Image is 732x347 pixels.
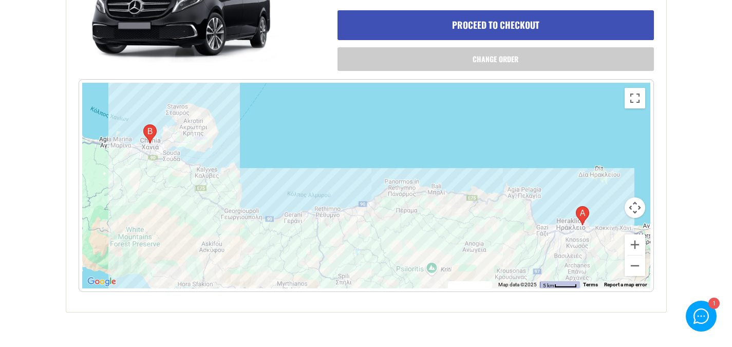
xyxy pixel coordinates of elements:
[498,282,537,287] span: Map data ©2025
[337,10,654,40] a: Proceed to checkout
[337,47,654,71] a: Change order
[85,275,119,288] a: Open this area in Google Maps (opens a new window)
[625,197,645,218] button: Map camera controls
[583,282,598,287] a: Terms
[576,206,589,225] div: Heraklion Int'l Airport N. Kazantzakis, Leof. Ikarou 26, Nea Alikarnassos 716 01, Greece
[540,281,580,288] button: Map scale: 5 km per 40 pixels
[625,255,645,276] button: Zoom out
[143,124,157,143] div: Chatzimichali Giannari 35, Chania 731 35, Greece
[543,283,554,288] span: 5 km
[604,282,647,287] a: Report a map error
[708,299,719,309] div: 1
[625,234,645,255] button: Zoom in
[625,88,645,108] button: Toggle fullscreen view
[448,281,492,288] button: Keyboard shortcuts
[85,275,119,288] img: Google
